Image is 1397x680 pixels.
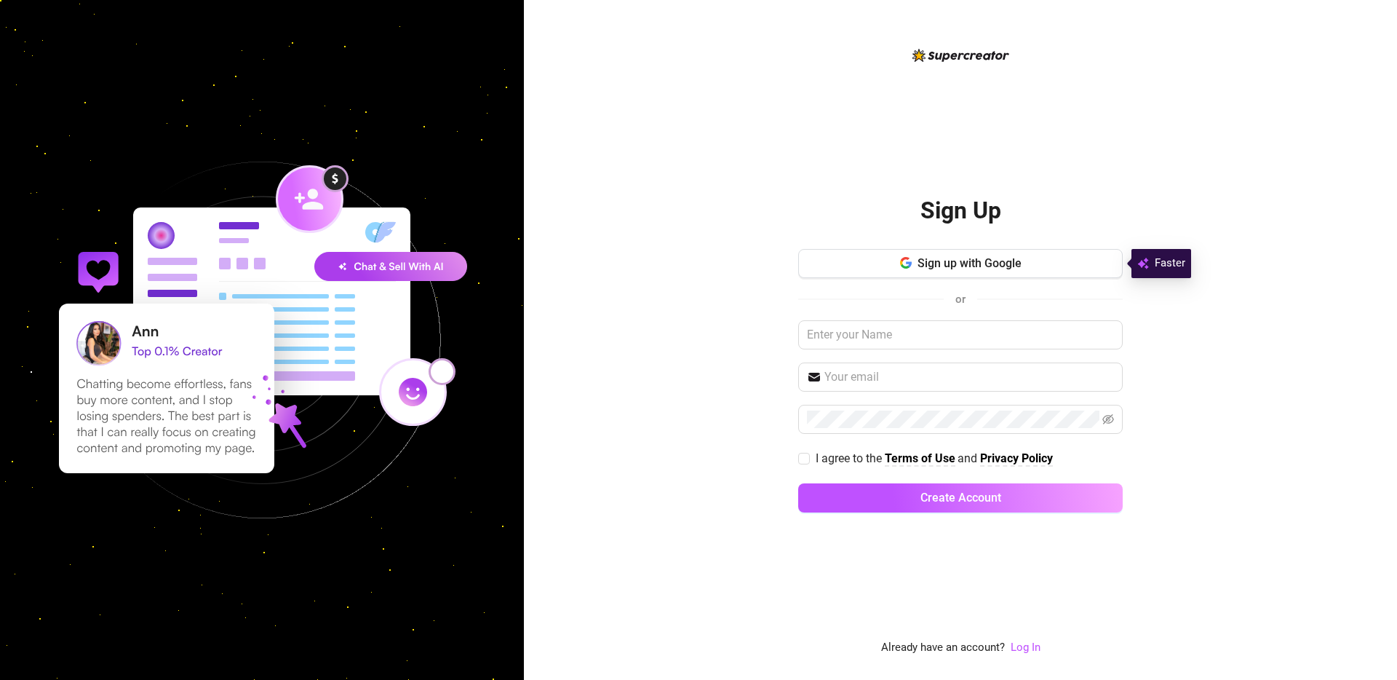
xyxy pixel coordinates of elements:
[912,49,1009,62] img: logo-BBDzfeDw.svg
[1011,639,1040,657] a: Log In
[885,451,955,465] strong: Terms of Use
[955,293,966,306] span: or
[798,483,1123,513] button: Create Account
[980,451,1053,465] strong: Privacy Policy
[1155,255,1185,272] span: Faster
[816,451,885,465] span: I agree to the
[958,451,980,465] span: and
[920,196,1001,226] h2: Sign Up
[10,88,514,592] img: signup-background-D0MIrEPF.svg
[918,256,1022,270] span: Sign up with Google
[1137,255,1149,272] img: svg%3e
[1011,641,1040,654] a: Log In
[824,368,1114,386] input: Your email
[885,451,955,467] a: Terms of Use
[798,320,1123,349] input: Enter your Name
[1102,414,1114,425] span: eye-invisible
[920,491,1001,505] span: Create Account
[980,451,1053,467] a: Privacy Policy
[798,249,1123,278] button: Sign up with Google
[881,639,1005,657] span: Already have an account?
